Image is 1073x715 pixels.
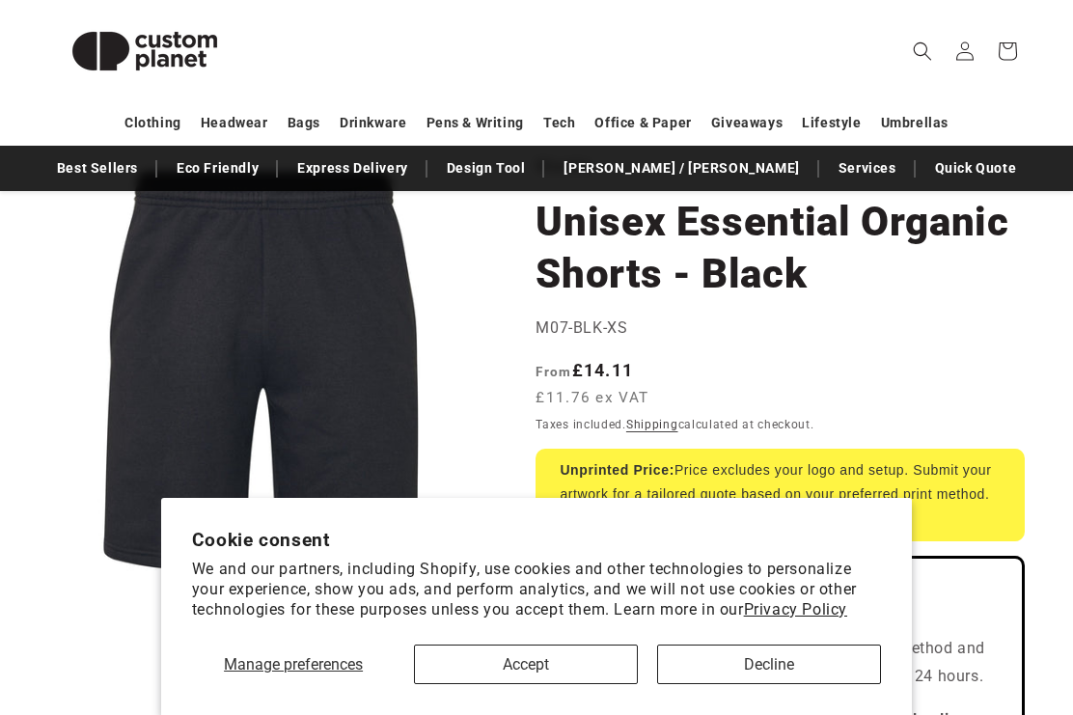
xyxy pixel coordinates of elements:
[536,196,1025,300] h1: Unisex Essential Organic Shorts - Black
[340,106,406,140] a: Drinkware
[426,106,524,140] a: Pens & Writing
[901,30,944,72] summary: Search
[536,415,1025,434] div: Taxes included. calculated at checkout.
[626,418,678,431] a: Shipping
[554,151,809,185] a: [PERSON_NAME] / [PERSON_NAME]
[560,462,674,478] strong: Unprinted Price:
[288,106,320,140] a: Bags
[48,151,487,590] media-gallery: Gallery Viewer
[192,560,881,619] p: We and our partners, including Shopify, use cookies and other technologies to personalize your ex...
[925,151,1027,185] a: Quick Quote
[536,449,1025,541] div: Price excludes your logo and setup. Submit your artwork for a tailored quote based on your prefer...
[288,151,418,185] a: Express Delivery
[536,387,648,409] span: £11.76 ex VAT
[744,600,847,619] a: Privacy Policy
[48,8,241,95] img: Custom Planet
[201,106,268,140] a: Headwear
[47,151,148,185] a: Best Sellers
[657,645,881,684] button: Decline
[594,106,691,140] a: Office & Paper
[711,106,783,140] a: Giveaways
[536,318,627,337] span: M07-BLK-XS
[543,106,575,140] a: Tech
[192,645,396,684] button: Manage preferences
[536,364,571,379] span: From
[536,360,633,380] strong: £14.11
[437,151,536,185] a: Design Tool
[124,106,181,140] a: Clothing
[881,106,949,140] a: Umbrellas
[192,529,881,551] h2: Cookie consent
[414,645,638,684] button: Accept
[167,151,268,185] a: Eco Friendly
[829,151,906,185] a: Services
[224,655,363,674] span: Manage preferences
[802,106,861,140] a: Lifestyle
